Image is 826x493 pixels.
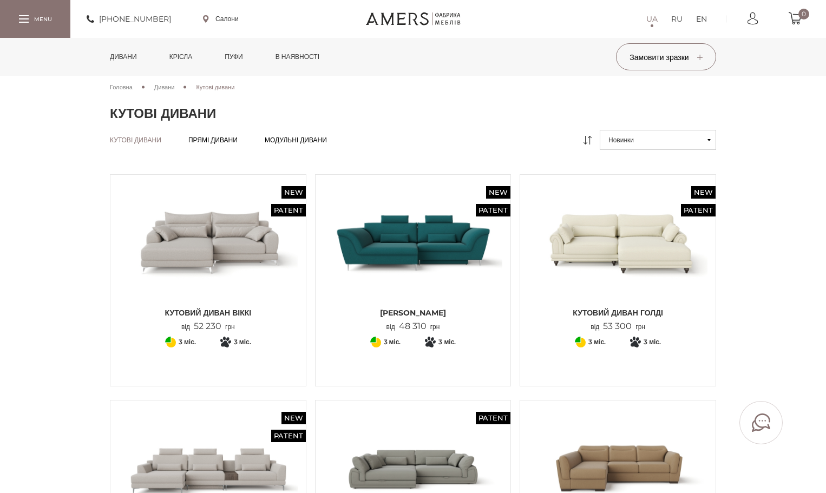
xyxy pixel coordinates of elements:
a: Крісла [161,38,200,76]
p: від грн [386,321,440,332]
a: Салони [203,14,239,24]
a: [PHONE_NUMBER] [87,12,171,25]
a: Модульні дивани [265,136,327,144]
span: Patent [271,430,306,442]
span: 48 310 [395,321,430,331]
a: UA [646,12,658,25]
p: від грн [591,321,645,332]
span: New [486,186,510,199]
h1: Кутові дивани [110,106,716,122]
a: в наявності [267,38,327,76]
span: 3 міс. [384,336,401,349]
span: 3 міс. [179,336,196,349]
a: EN [696,12,707,25]
a: New Patent Кутовий диван ГОЛДІ Кутовий диван ГОЛДІ Кутовий диван ГОЛДІ від53 300грн [528,183,707,332]
span: Замовити зразки [630,52,702,62]
span: Головна [110,83,133,91]
p: від грн [181,321,235,332]
span: Patent [271,204,306,216]
button: Новинки [600,130,716,150]
a: Головна [110,82,133,92]
span: Patent [476,204,510,216]
span: [PERSON_NAME] [324,307,503,318]
span: New [281,186,306,199]
span: 3 міс. [644,336,661,349]
span: 3 міс. [438,336,456,349]
a: Прямі дивани [188,136,238,144]
a: Дивани [154,82,175,92]
a: Пуфи [217,38,251,76]
span: Patent [476,412,510,424]
button: Замовити зразки [616,43,716,70]
a: RU [671,12,683,25]
span: 0 [798,9,809,19]
span: Дивани [154,83,175,91]
span: 3 міс. [588,336,606,349]
span: 3 міс. [234,336,251,349]
span: New [281,412,306,424]
span: 52 230 [190,321,225,331]
span: New [691,186,716,199]
span: Patent [681,204,716,216]
span: Кутовий диван ВІККІ [119,307,298,318]
a: New Patent Кутовий диван ВІККІ Кутовий диван ВІККІ Кутовий диван ВІККІ від52 230грн [119,183,298,332]
span: 53 300 [599,321,635,331]
a: New Patent Кутовий Диван Грейсі Кутовий Диван Грейсі [PERSON_NAME] від48 310грн [324,183,503,332]
a: Дивани [102,38,145,76]
span: Кутовий диван ГОЛДІ [528,307,707,318]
